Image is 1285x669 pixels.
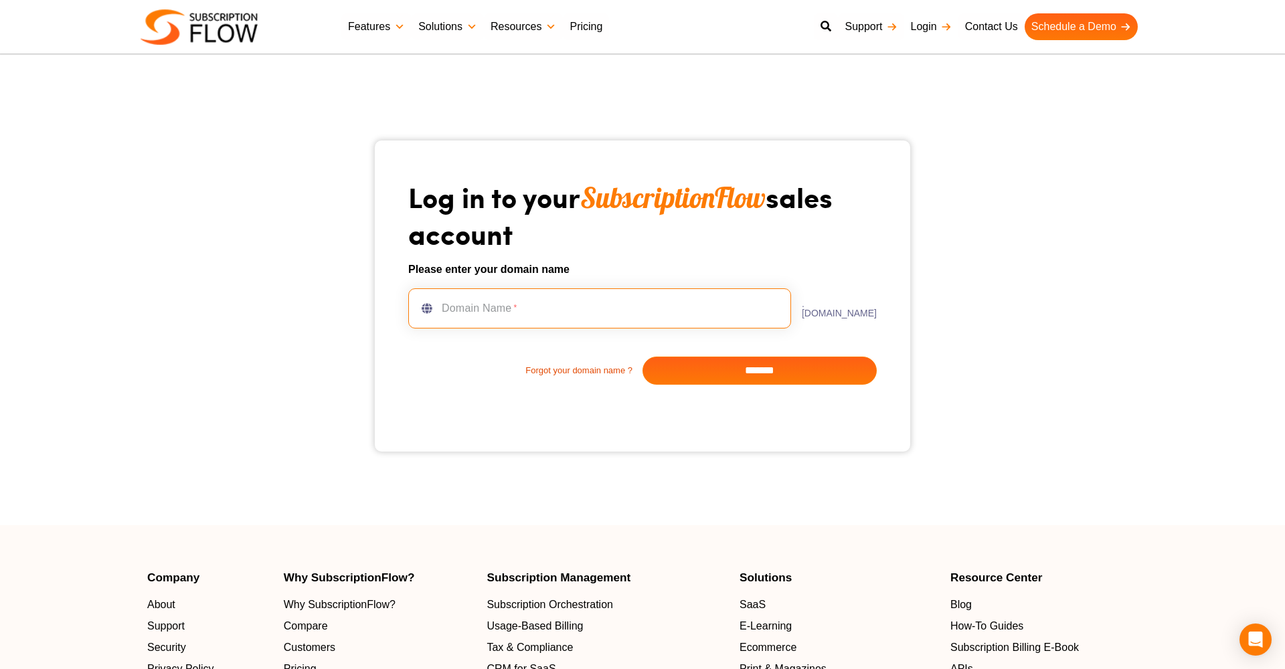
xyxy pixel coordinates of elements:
label: .[DOMAIN_NAME] [791,299,877,318]
span: Compare [284,618,328,634]
a: Resources [484,13,563,40]
span: SaaS [740,597,766,613]
a: Blog [950,597,1138,613]
a: SaaS [740,597,937,613]
a: How-To Guides [950,618,1138,634]
a: E-Learning [740,618,937,634]
a: Schedule a Demo [1025,13,1138,40]
span: Usage-Based Billing [487,618,583,634]
span: Subscription Billing E-Book [950,640,1079,656]
h4: Why SubscriptionFlow? [284,572,474,583]
a: Solutions [412,13,484,40]
a: Subscription Billing E-Book [950,640,1138,656]
span: Customers [284,640,335,656]
a: Support [838,13,904,40]
a: Usage-Based Billing [487,618,726,634]
a: About [147,597,270,613]
span: Blog [950,597,972,613]
a: Subscription Orchestration [487,597,726,613]
h4: Resource Center [950,572,1138,583]
a: Customers [284,640,474,656]
a: Support [147,618,270,634]
a: Forgot your domain name ? [408,364,642,377]
a: Tax & Compliance [487,640,726,656]
span: Support [147,618,185,634]
a: Compare [284,618,474,634]
h1: Log in to your sales account [408,179,877,251]
span: About [147,597,175,613]
a: Security [147,640,270,656]
a: Why SubscriptionFlow? [284,597,474,613]
h4: Solutions [740,572,937,583]
a: Ecommerce [740,640,937,656]
img: Subscriptionflow [141,9,258,45]
span: Tax & Compliance [487,640,573,656]
h4: Company [147,572,270,583]
span: How-To Guides [950,618,1023,634]
a: Features [341,13,412,40]
a: Login [904,13,958,40]
span: Ecommerce [740,640,796,656]
a: Pricing [563,13,609,40]
div: Open Intercom Messenger [1239,624,1272,656]
a: Contact Us [958,13,1025,40]
span: Subscription Orchestration [487,597,613,613]
h6: Please enter your domain name [408,262,877,278]
h4: Subscription Management [487,572,726,583]
span: Why SubscriptionFlow? [284,597,396,613]
span: E-Learning [740,618,792,634]
span: Security [147,640,186,656]
span: SubscriptionFlow [580,180,766,215]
